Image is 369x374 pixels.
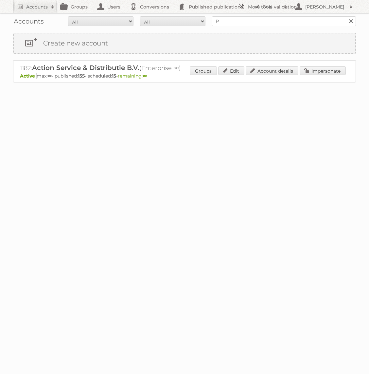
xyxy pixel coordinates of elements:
a: Groups [190,66,217,75]
a: Edit [218,66,244,75]
strong: 155 [78,73,85,79]
span: Active [20,73,37,79]
strong: 15 [112,73,116,79]
strong: ∞ [143,73,147,79]
span: remaining: [118,73,147,79]
a: Create new account [14,33,355,53]
strong: ∞ [47,73,52,79]
h2: 1182: (Enterprise ∞) [20,64,249,72]
p: max: - published: - scheduled: - [20,73,349,79]
h2: [PERSON_NAME] [304,4,346,10]
a: Account details [246,66,298,75]
h2: More tools [248,4,281,10]
span: Action Service & Distributie B.V. [32,64,139,72]
h2: Accounts [26,4,48,10]
a: Impersonate [300,66,346,75]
